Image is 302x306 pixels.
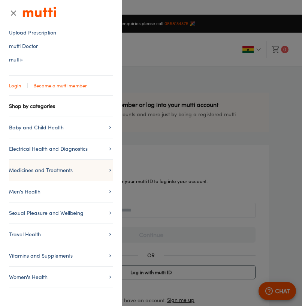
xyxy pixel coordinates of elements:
span: Electrical Health and Diagnostics [9,144,113,153]
button: Become a mutti member [33,82,87,89]
span: Travel Health [9,230,113,239]
span: Sexual Pleasure and Wellbeing [9,208,113,217]
p: Shop by categories [9,102,55,111]
span: Women's Health [9,273,113,282]
span: Men's Health [9,187,113,196]
span: Baby and Child Health [9,123,113,132]
a: Navigates to Prescription Upload Page [9,29,113,36]
span: Vitamins and Supplements [9,251,113,260]
button: Login [9,82,21,89]
a: Navigates to mutti+ page [9,56,113,63]
span: Medicines and Treatments [9,166,113,175]
a: Navigates to mutti doctor website [9,42,113,50]
img: Logo [22,6,56,18]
